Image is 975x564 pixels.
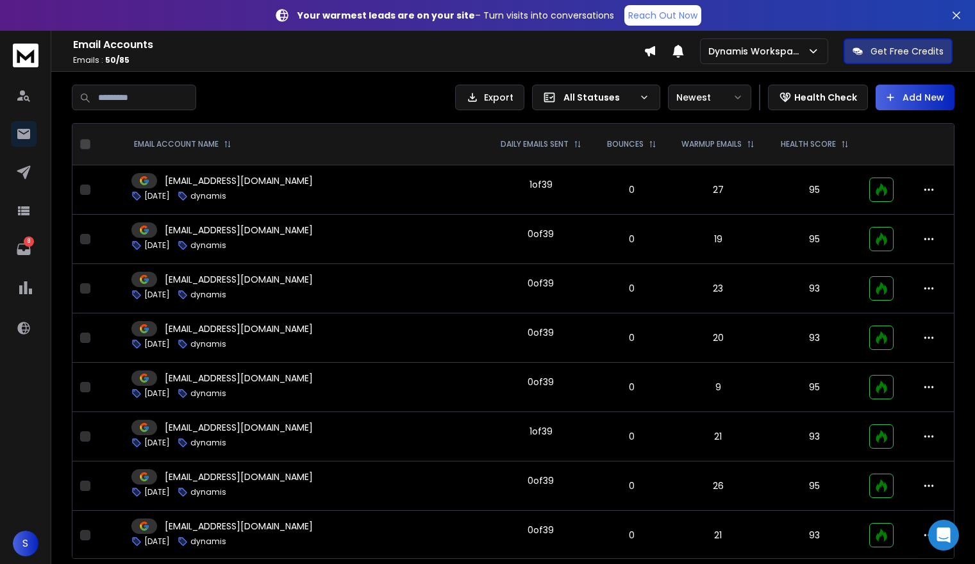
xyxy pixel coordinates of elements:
p: All Statuses [563,91,634,104]
td: 26 [669,461,768,511]
p: [DATE] [144,487,170,497]
p: [DATE] [144,388,170,399]
p: 0 [602,479,661,492]
button: Health Check [768,85,868,110]
div: 0 of 39 [528,228,554,240]
div: 1 of 39 [529,425,553,438]
p: [EMAIL_ADDRESS][DOMAIN_NAME] [165,520,313,533]
td: 21 [669,412,768,461]
p: dynamis [190,388,226,399]
p: Get Free Credits [871,45,944,58]
div: 0 of 39 [528,474,554,487]
strong: Your warmest leads are on your site [297,9,475,22]
p: [EMAIL_ADDRESS][DOMAIN_NAME] [165,372,313,385]
p: 0 [602,529,661,542]
div: 1 of 39 [529,178,553,191]
td: 93 [768,264,862,313]
p: dynamis [190,339,226,349]
td: 95 [768,363,862,412]
p: WARMUP EMAILS [681,139,742,149]
td: 95 [768,165,862,215]
p: [DATE] [144,240,170,251]
p: [EMAIL_ADDRESS][DOMAIN_NAME] [165,224,313,236]
p: 8 [24,236,34,247]
div: 0 of 39 [528,376,554,388]
h1: Email Accounts [73,37,644,53]
td: 27 [669,165,768,215]
p: 0 [602,331,661,344]
td: 93 [768,412,862,461]
p: [EMAIL_ADDRESS][DOMAIN_NAME] [165,470,313,483]
p: dynamis [190,191,226,201]
p: dynamis [190,438,226,448]
td: 95 [768,215,862,264]
button: S [13,531,38,556]
td: 21 [669,511,768,560]
p: Emails : [73,55,644,65]
div: EMAIL ACCOUNT NAME [134,139,231,149]
p: 0 [602,282,661,295]
p: Health Check [794,91,857,104]
p: dynamis [190,487,226,497]
p: [EMAIL_ADDRESS][DOMAIN_NAME] [165,174,313,187]
div: 0 of 39 [528,277,554,290]
span: 50 / 85 [105,54,129,65]
a: 8 [11,236,37,262]
td: 23 [669,264,768,313]
p: 0 [602,233,661,245]
p: [DATE] [144,290,170,300]
td: 20 [669,313,768,363]
td: 93 [768,511,862,560]
p: dynamis [190,290,226,300]
p: 0 [602,430,661,443]
button: Get Free Credits [844,38,953,64]
p: Reach Out Now [628,9,697,22]
td: 95 [768,461,862,511]
button: Newest [668,85,751,110]
button: Export [455,85,524,110]
div: Open Intercom Messenger [928,520,959,551]
p: Dynamis Workspace [708,45,807,58]
p: 0 [602,183,661,196]
td: 19 [669,215,768,264]
td: 93 [768,313,862,363]
p: – Turn visits into conversations [297,9,614,22]
p: BOUNCES [607,139,644,149]
p: [EMAIL_ADDRESS][DOMAIN_NAME] [165,273,313,286]
p: DAILY EMAILS SENT [501,139,569,149]
p: dynamis [190,536,226,547]
p: dynamis [190,240,226,251]
p: [DATE] [144,191,170,201]
button: Add New [876,85,954,110]
p: HEALTH SCORE [781,139,836,149]
p: [DATE] [144,339,170,349]
p: 0 [602,381,661,394]
p: [EMAIL_ADDRESS][DOMAIN_NAME] [165,322,313,335]
p: [DATE] [144,536,170,547]
img: logo [13,44,38,67]
td: 9 [669,363,768,412]
p: [EMAIL_ADDRESS][DOMAIN_NAME] [165,421,313,434]
div: 0 of 39 [528,524,554,536]
p: [DATE] [144,438,170,448]
div: 0 of 39 [528,326,554,339]
a: Reach Out Now [624,5,701,26]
